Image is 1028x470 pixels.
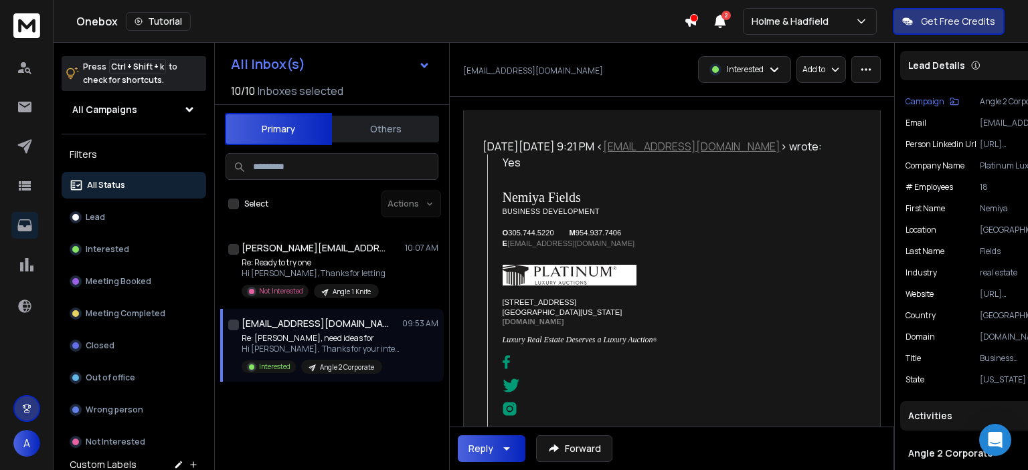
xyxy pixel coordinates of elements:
[921,15,995,28] p: Get Free Credits
[242,268,385,279] p: Hi [PERSON_NAME], Thanks for letting
[320,362,374,372] p: Angle 2 Corporate
[13,430,40,457] button: A
[906,118,926,128] p: Email
[225,113,332,145] button: Primary
[503,298,622,316] span: [STREET_ADDRESS] [GEOGRAPHIC_DATA][US_STATE]
[72,103,137,116] h1: All Campaigns
[906,203,945,214] p: First Name
[503,229,509,237] b: O
[906,160,964,171] p: Company Name
[603,139,780,154] a: [EMAIL_ADDRESS][DOMAIN_NAME]
[402,318,438,329] p: 09:53 AM
[62,96,206,123] button: All Campaigns
[503,205,851,216] td: BUSINESS DEVELOPMENT
[463,66,603,76] p: [EMAIL_ADDRESS][DOMAIN_NAME]
[405,243,438,253] p: 10:07 AM
[752,15,834,28] p: Holme & Hadfield
[906,310,936,321] p: Country
[259,286,303,296] p: Not Interested
[62,332,206,359] button: Closed
[242,344,402,354] p: Hi [PERSON_NAME], Thanks for your interest
[503,228,570,238] td: 305.744.5220
[536,435,612,462] button: Forward
[62,236,206,263] button: Interested
[906,267,937,278] p: industry
[86,244,129,255] p: Interested
[76,12,684,31] div: Onebox
[109,59,166,74] span: Ctrl + Shift + k
[86,212,105,223] p: Lead
[62,268,206,295] button: Meeting Booked
[231,57,305,71] h1: All Inbox(s)
[503,187,851,205] td: Nemiya Fields
[653,337,657,343] span: ®
[802,64,825,75] p: Add to
[62,145,206,164] h3: Filters
[86,437,145,447] p: Not Interested
[906,374,924,385] p: State
[979,424,1011,456] div: Open Intercom Messenger
[483,138,851,154] div: [DATE][DATE] 9:21 PM < > wrote:
[86,340,114,351] p: Closed
[244,199,268,209] label: Select
[570,229,576,237] b: M
[468,442,493,455] div: Reply
[332,114,439,144] button: Others
[62,396,206,423] button: Wrong person
[570,228,851,238] td: 954.937.7406
[458,435,525,462] button: Reply
[503,154,851,170] div: Yes
[62,204,206,231] button: Lead
[220,51,441,78] button: All Inbox(s)
[503,318,564,326] a: [DOMAIN_NAME]
[86,372,135,383] p: Out of office
[503,335,657,344] i: Luxury Real Estate Deserves a Luxury Auction
[906,332,935,342] p: domain
[906,246,944,257] p: Last Name
[906,289,934,300] p: website
[62,300,206,327] button: Meeting Completed
[258,83,343,99] h3: Inboxes selected
[508,239,635,247] a: [EMAIL_ADDRESS][DOMAIN_NAME]
[242,317,389,330] h1: [EMAIL_ADDRESS][DOMAIN_NAME]
[503,239,508,247] b: E
[906,96,944,107] p: Campaign
[333,287,371,297] p: Angle 1 Knife
[86,308,165,319] p: Meeting Completed
[83,60,177,87] p: Press to check for shortcuts.
[259,362,290,372] p: Interested
[721,11,731,20] span: 2
[906,139,976,150] p: Person Linkedin Url
[126,12,191,31] button: Tutorial
[908,59,965,72] p: Lead Details
[86,404,143,415] p: Wrong person
[242,333,402,344] p: Re: [PERSON_NAME], need ideas for
[87,180,125,191] p: All Status
[893,8,1005,35] button: Get Free Credits
[727,64,764,75] p: Interested
[242,257,385,268] p: Re: Ready to try one
[906,353,921,364] p: title
[231,83,255,99] span: 10 / 10
[62,429,206,455] button: Not Interested
[906,225,936,235] p: location
[62,172,206,199] button: All Status
[86,276,151,287] p: Meeting Booked
[242,241,389,255] h1: [PERSON_NAME][EMAIL_ADDRESS][DOMAIN_NAME]
[906,182,953,193] p: # Employees
[906,96,959,107] button: Campaign
[62,364,206,391] button: Out of office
